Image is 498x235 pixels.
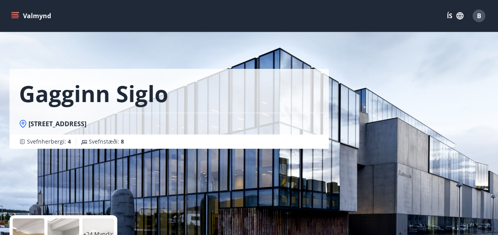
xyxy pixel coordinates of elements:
span: 8 [121,138,124,145]
button: ÍS [443,9,468,23]
span: Svefnstæði : [89,138,124,146]
span: B [477,11,481,20]
h1: Gagginn Siglo [19,78,168,108]
span: Svefnherbergi : [27,138,71,146]
button: B [469,6,488,25]
span: [STREET_ADDRESS] [29,119,86,128]
button: menu [10,9,54,23]
span: 4 [68,138,71,145]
